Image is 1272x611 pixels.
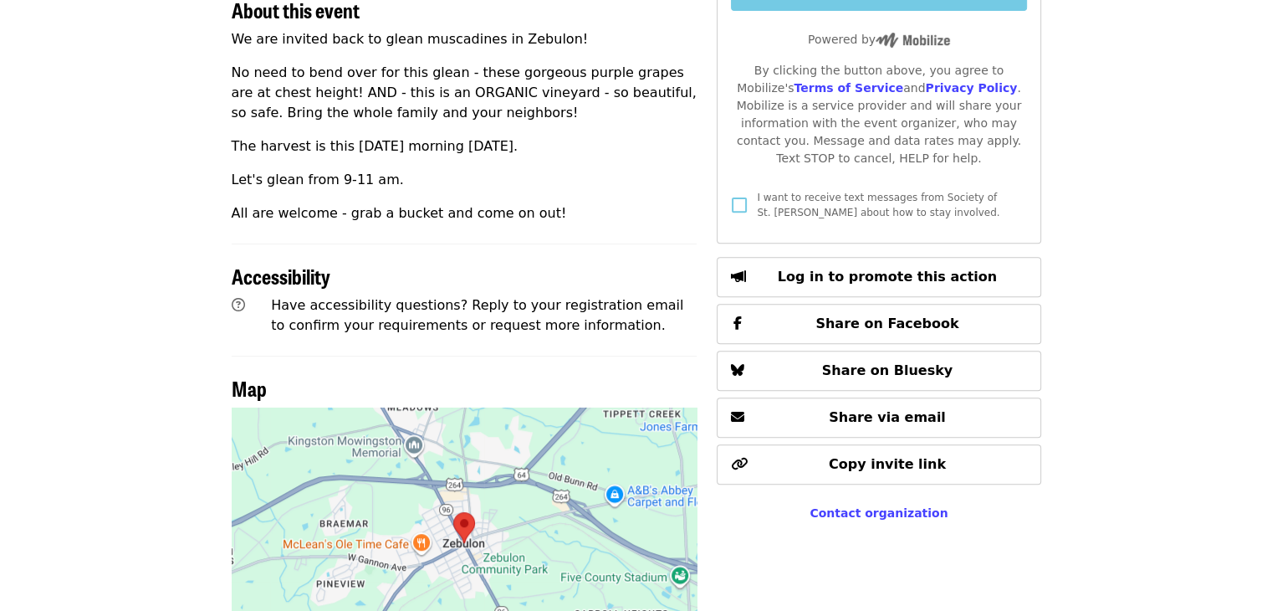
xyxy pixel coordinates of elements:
div: By clicking the button above, you agree to Mobilize's and . Mobilize is a service provider and wi... [731,62,1026,167]
button: Share on Bluesky [717,351,1040,391]
span: Map [232,373,267,403]
button: Log in to promote this action [717,257,1040,297]
p: Let's glean from 9-11 am. [232,170,697,190]
p: The harvest is this [DATE] morning [DATE]. [232,136,697,157]
span: I want to receive text messages from Society of St. [PERSON_NAME] about how to stay involved. [757,192,999,218]
button: Share on Facebook [717,304,1040,344]
span: Have accessibility questions? Reply to your registration email to confirm your requirements or re... [271,297,683,333]
span: Copy invite link [829,456,946,472]
i: question-circle icon [232,297,245,313]
span: Powered by [808,33,950,46]
p: We are invited back to glean muscadines in Zebulon! [232,29,697,49]
span: Accessibility [232,261,330,290]
p: All are welcome - grab a bucket and come on out! [232,203,697,223]
img: Powered by Mobilize [876,33,950,48]
span: Log in to promote this action [778,269,997,285]
a: Privacy Policy [925,81,1017,95]
span: Share via email [829,409,946,425]
button: Share via email [717,398,1040,438]
a: Contact organization [810,506,948,520]
span: Share on Bluesky [822,362,953,378]
p: No need to bend over for this glean - these gorgeous purple grapes are at chest height! AND - thi... [232,63,697,123]
button: Copy invite link [717,444,1040,485]
span: Share on Facebook [815,316,958,331]
a: Terms of Service [794,81,903,95]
